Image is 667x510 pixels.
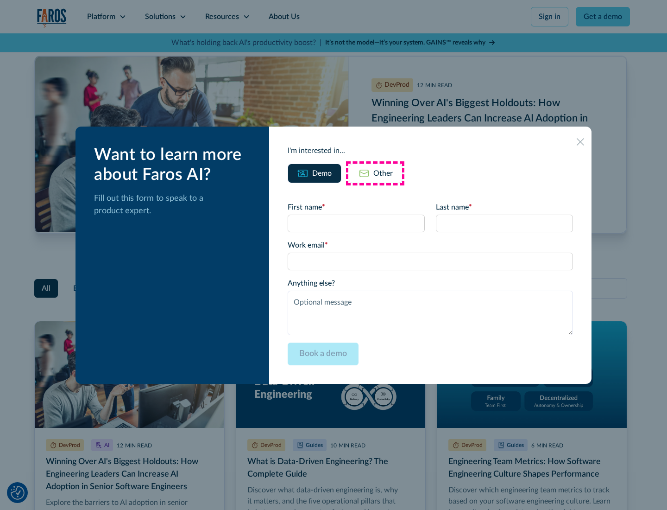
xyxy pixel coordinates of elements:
div: Other [373,168,393,179]
label: First name [288,202,425,213]
label: Anything else? [288,278,573,289]
input: Book a demo [288,343,359,365]
div: Want to learn more about Faros AI? [94,145,254,185]
label: Work email [288,240,573,251]
label: Last name [436,202,573,213]
div: Demo [312,168,332,179]
p: Fill out this form to speak to a product expert. [94,192,254,217]
div: I'm interested in... [288,145,573,156]
form: Email Form [288,202,573,365]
